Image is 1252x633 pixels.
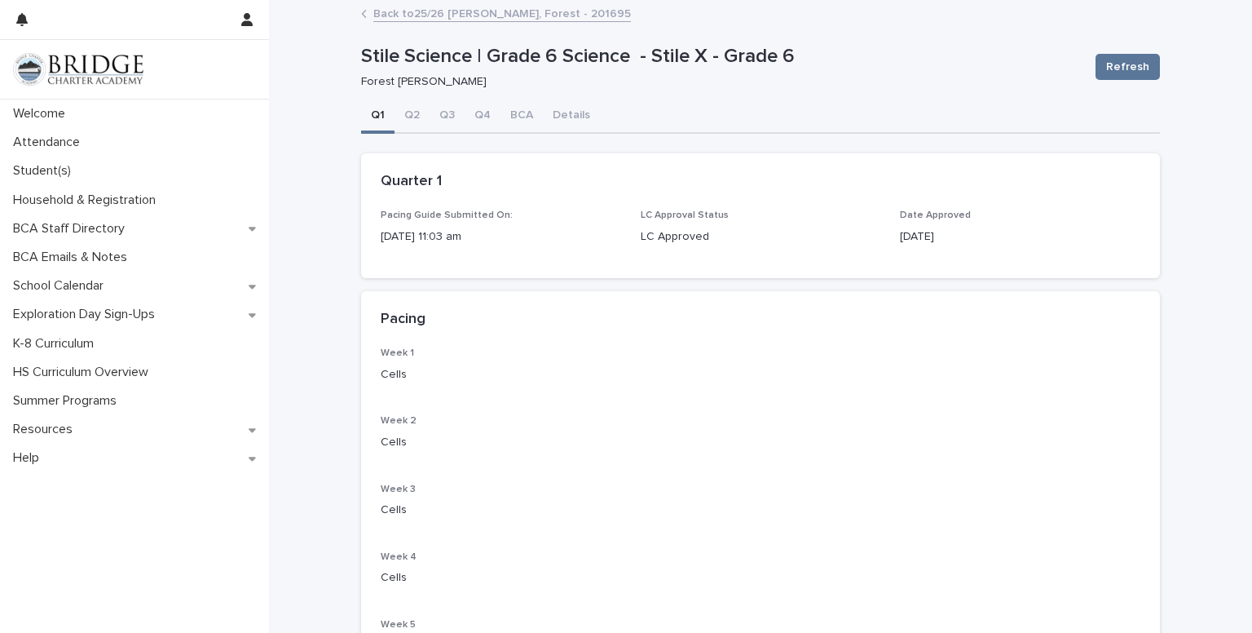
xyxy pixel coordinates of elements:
[381,311,425,329] h2: Pacing
[430,100,465,134] button: Q3
[381,552,417,562] span: Week 4
[373,3,631,22] a: Back to25/26 [PERSON_NAME], Forest - 201695
[381,173,442,191] h2: Quarter 1
[7,422,86,437] p: Resources
[7,163,84,179] p: Student(s)
[381,620,416,630] span: Week 5
[381,416,417,426] span: Week 2
[500,100,543,134] button: BCA
[465,100,500,134] button: Q4
[381,228,621,246] p: [DATE] 11:03 am
[1106,59,1149,75] span: Refresh
[381,569,1140,587] p: Cells
[7,336,107,352] p: K-8 Curriculum
[7,365,161,380] p: HS Curriculum Overview
[543,100,600,134] button: Details
[7,221,138,237] p: BCA Staff Directory
[361,100,395,134] button: Q1
[7,193,169,208] p: Household & Registration
[381,434,1140,451] p: Cells
[381,210,513,220] span: Pacing Guide Submitted On:
[7,250,140,265] p: BCA Emails & Notes
[361,75,1076,89] p: Forest [PERSON_NAME]
[7,393,130,409] p: Summer Programs
[13,53,143,86] img: V1C1m3IdTEidaUdm9Hs0
[381,366,1140,383] p: Cells
[381,502,1140,519] p: Cells
[900,210,971,220] span: Date Approved
[7,135,93,150] p: Attendance
[7,278,117,294] p: School Calendar
[641,228,881,246] p: LC Approved
[7,450,52,466] p: Help
[1095,54,1160,80] button: Refresh
[381,485,416,494] span: Week 3
[381,348,414,358] span: Week 1
[395,100,430,134] button: Q2
[7,307,168,322] p: Exploration Day Sign-Ups
[641,210,729,220] span: LC Approval Status
[361,45,1082,69] p: Stile Science | Grade 6 Science - Stile X - Grade 6
[900,228,1140,246] p: [DATE]
[7,106,78,122] p: Welcome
